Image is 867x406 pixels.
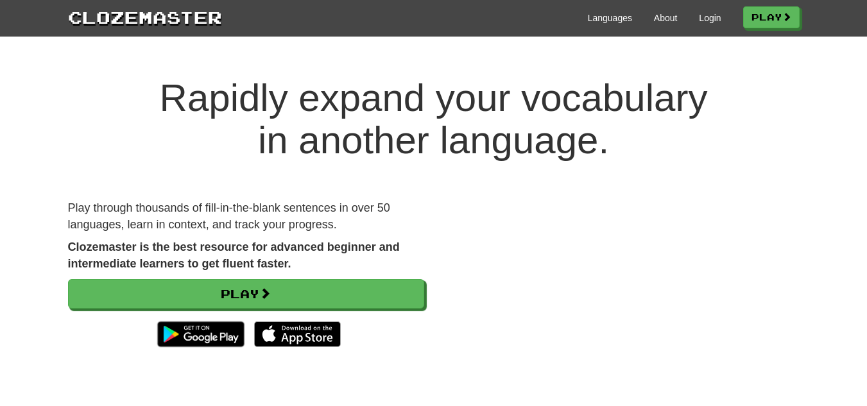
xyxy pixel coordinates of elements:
a: Login [699,12,721,24]
a: Clozemaster [68,5,222,29]
strong: Clozemaster is the best resource for advanced beginner and intermediate learners to get fluent fa... [68,241,400,270]
a: About [654,12,678,24]
a: Play [743,6,800,28]
a: Play [68,279,424,309]
img: Get it on Google Play [151,315,250,353]
p: Play through thousands of fill-in-the-blank sentences in over 50 languages, learn in context, and... [68,200,424,233]
img: Download_on_the_App_Store_Badge_US-UK_135x40-25178aeef6eb6b83b96f5f2d004eda3bffbb37122de64afbaef7... [254,321,341,347]
a: Languages [588,12,632,24]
